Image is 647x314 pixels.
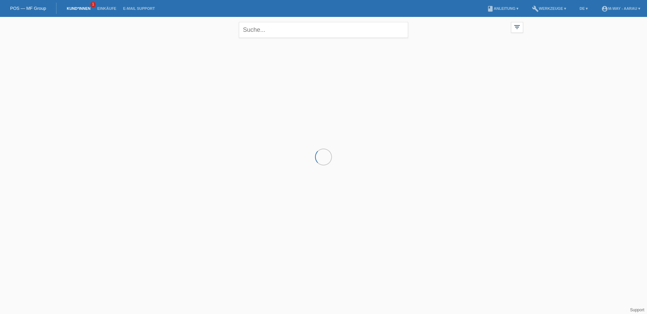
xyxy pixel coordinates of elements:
a: buildWerkzeuge ▾ [529,6,570,10]
i: build [532,5,539,12]
a: POS — MF Group [10,6,46,11]
a: DE ▾ [576,6,591,10]
a: E-Mail Support [120,6,158,10]
i: filter_list [513,23,521,31]
i: book [487,5,494,12]
i: account_circle [601,5,608,12]
input: Suche... [239,22,408,38]
a: Einkäufe [94,6,119,10]
a: Support [630,308,644,312]
a: Kund*innen [63,6,94,10]
a: bookAnleitung ▾ [484,6,522,10]
a: account_circlem-way - Aarau ▾ [598,6,644,10]
span: 1 [90,2,96,7]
